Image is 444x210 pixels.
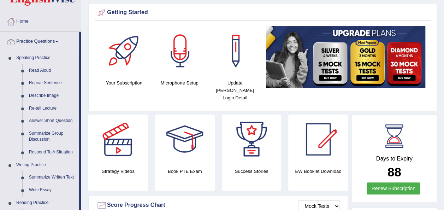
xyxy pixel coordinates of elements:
[13,159,79,171] a: Writing Practice
[26,127,79,146] a: Summarize Group Discussion
[222,168,282,175] h4: Success Stories
[387,165,401,179] b: 88
[211,79,259,101] h4: Update [PERSON_NAME] Login Detail
[88,168,148,175] h4: Strategy Videos
[26,77,79,89] a: Repeat Sentence
[367,182,420,194] a: Renew Subscription
[360,156,429,162] h4: Days to Expiry
[26,102,79,115] a: Re-tell Lecture
[26,115,79,127] a: Answer Short Question
[26,64,79,77] a: Read Aloud
[266,26,425,88] img: small5.jpg
[26,171,79,184] a: Summarize Written Text
[26,146,79,159] a: Respond To A Situation
[288,168,348,175] h4: EW Booklet Download
[26,89,79,102] a: Describe Image
[13,52,79,64] a: Speaking Practice
[0,32,79,49] a: Practice Questions
[13,197,79,209] a: Reading Practice
[100,79,148,87] h4: Your Subscription
[26,184,79,197] a: Write Essay
[96,7,429,18] div: Getting Started
[155,168,215,175] h4: Book PTE Exam
[0,12,81,29] a: Home
[155,79,204,87] h4: Microphone Setup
